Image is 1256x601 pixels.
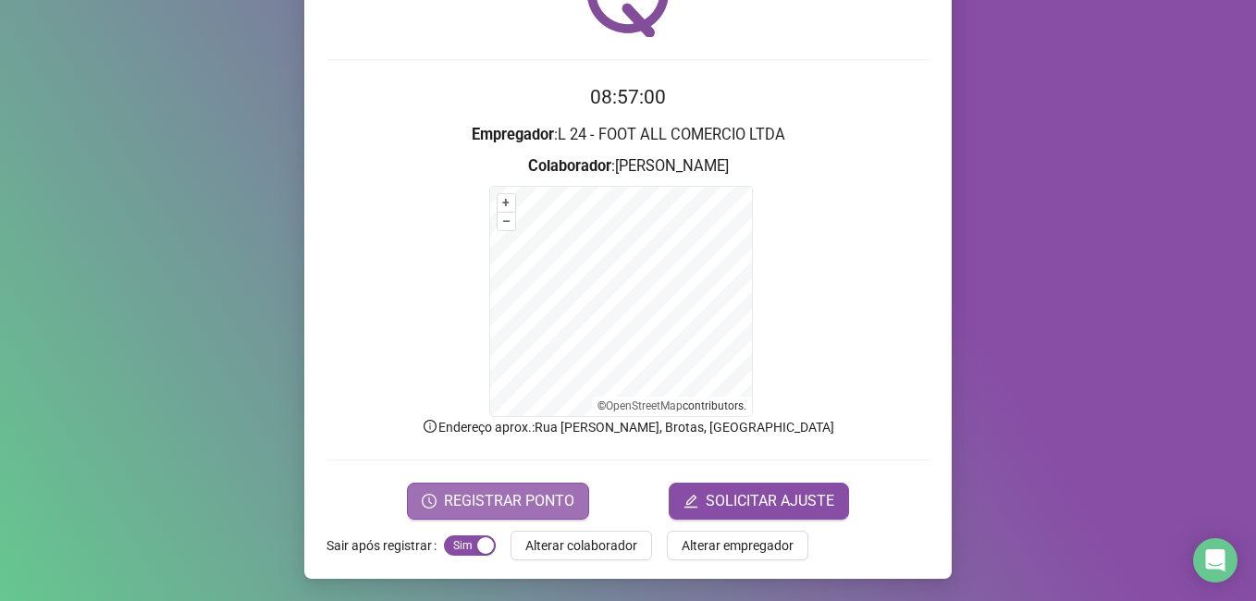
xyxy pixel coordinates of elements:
[606,399,683,412] a: OpenStreetMap
[498,194,515,212] button: +
[683,494,698,509] span: edit
[422,418,438,435] span: info-circle
[597,399,746,412] li: © contributors.
[528,157,611,175] strong: Colaborador
[326,154,930,178] h3: : [PERSON_NAME]
[326,123,930,147] h3: : L 24 - FOOT ALL COMERCIO LTDA
[511,531,652,560] button: Alterar colaborador
[326,417,930,437] p: Endereço aprox. : Rua [PERSON_NAME], Brotas, [GEOGRAPHIC_DATA]
[590,86,666,108] time: 08:57:00
[669,483,849,520] button: editSOLICITAR AJUSTE
[706,490,834,512] span: SOLICITAR AJUSTE
[326,531,444,560] label: Sair após registrar
[525,535,637,556] span: Alterar colaborador
[667,531,808,560] button: Alterar empregador
[444,490,574,512] span: REGISTRAR PONTO
[422,494,437,509] span: clock-circle
[472,126,554,143] strong: Empregador
[407,483,589,520] button: REGISTRAR PONTO
[498,213,515,230] button: –
[682,535,794,556] span: Alterar empregador
[1193,538,1238,583] div: Open Intercom Messenger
